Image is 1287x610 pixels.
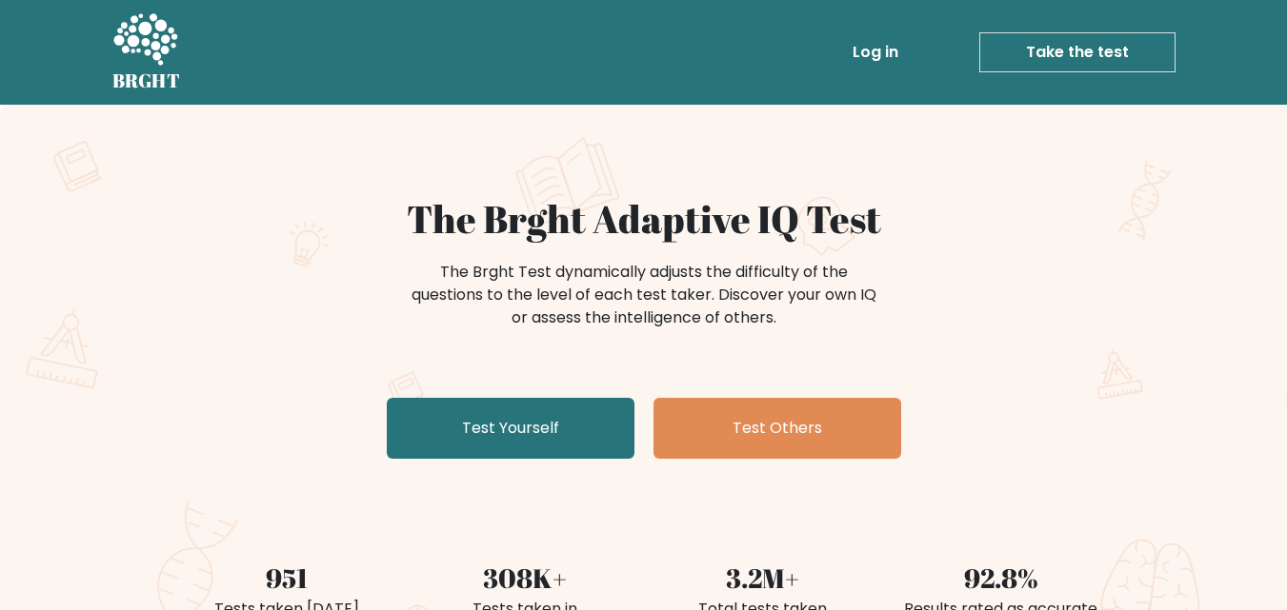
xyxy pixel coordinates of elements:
[979,32,1176,72] a: Take the test
[406,261,882,329] div: The Brght Test dynamically adjusts the difficulty of the questions to the level of each test take...
[112,69,181,92] h5: BRGHT
[179,196,1109,242] h1: The Brght Adaptive IQ Test
[894,558,1109,598] div: 92.8%
[845,33,906,71] a: Log in
[387,398,634,459] a: Test Yourself
[654,398,901,459] a: Test Others
[655,558,871,598] div: 3.2M+
[179,558,394,598] div: 951
[112,8,181,97] a: BRGHT
[417,558,633,598] div: 308K+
